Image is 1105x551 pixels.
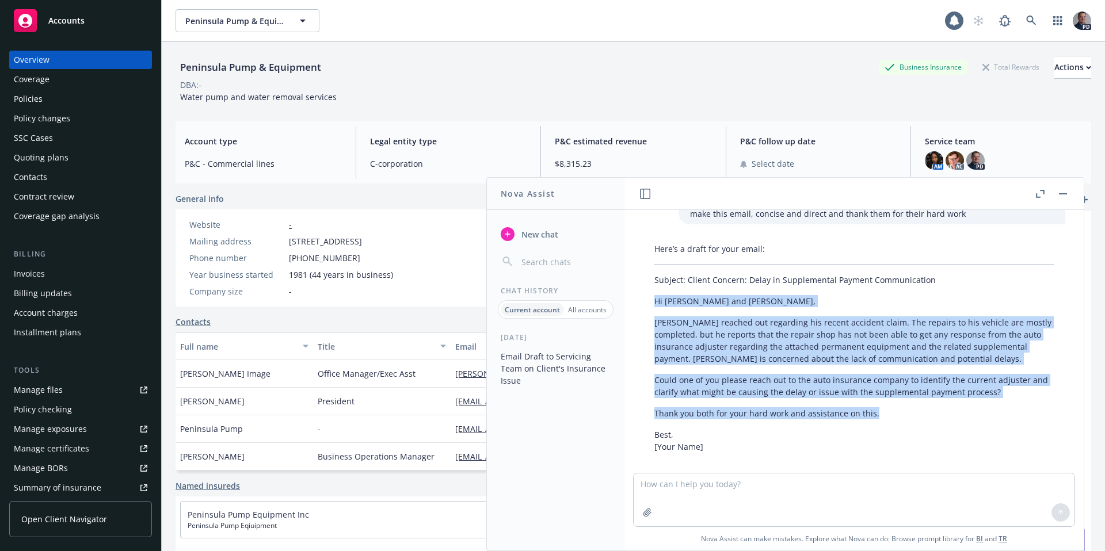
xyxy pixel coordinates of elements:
a: Summary of insurance [9,479,152,497]
div: Contacts [14,168,47,186]
button: Actions [1054,56,1091,79]
a: Report a Bug [993,9,1016,32]
span: [PERSON_NAME] [180,450,245,462]
a: Account charges [9,304,152,322]
div: Website [189,219,284,231]
img: photo [925,151,943,170]
a: Named insureds [176,480,240,492]
span: - [318,423,321,435]
a: - [289,219,292,230]
span: Nova Assist can make mistakes. Explore what Nova can do: Browse prompt library for and [629,527,1079,550]
div: Chat History [487,286,624,296]
div: Manage BORs [14,459,68,477]
div: Tools [9,365,152,376]
a: Policy checking [9,400,152,419]
div: Contract review [14,188,74,206]
div: Email [455,340,662,353]
a: Accounts [9,5,152,37]
div: Manage files [14,381,63,399]
a: Policies [9,90,152,108]
div: Actions [1054,56,1091,78]
p: Subject: Client Concern: Delay in Supplemental Payment Communication [654,274,1054,286]
span: Peninsula Pump & Equipment [185,15,285,27]
span: C-corporation [370,158,527,170]
span: [STREET_ADDRESS] [289,235,362,247]
div: Full name [180,340,296,353]
div: Company size [189,285,284,297]
a: Search [1020,9,1043,32]
div: Invoices [14,265,45,283]
p: Here’s a draft for your email: [654,243,1054,255]
img: photo [1073,12,1091,30]
div: Peninsula Pump & Equipment [176,60,326,75]
span: Service team [925,135,1082,147]
div: Billing [9,248,152,260]
input: Search chats [519,254,611,270]
span: Select date [752,158,794,170]
div: [DATE] [487,332,624,342]
div: Mailing address [189,235,284,247]
div: Account charges [14,304,78,322]
p: [PERSON_NAME] reached out regarding his recent accident claim. The repairs to his vehicle are mos... [654,316,1054,365]
a: [EMAIL_ADDRESS][DOMAIN_NAME] [455,396,599,407]
a: Contract review [9,188,152,206]
img: photo [966,151,985,170]
span: Accounts [48,16,85,25]
a: Overview [9,51,152,69]
div: Phone number [189,252,284,264]
span: P&C - Commercial lines [185,158,342,170]
span: General info [176,193,224,205]
div: Coverage [14,70,49,89]
h1: Nova Assist [501,188,555,200]
a: SSC Cases [9,129,152,147]
div: Coverage gap analysis [14,207,100,225]
span: [PERSON_NAME] [180,395,245,407]
span: Peninsula Pump [180,423,243,435]
a: TR [999,534,1007,544]
button: Peninsula Pump & Equipment [176,9,319,32]
span: [PERSON_NAME] Image [180,368,270,380]
div: Business Insurance [879,60,967,74]
a: [PERSON_NAME][EMAIL_ADDRESS][DOMAIN_NAME] [455,368,664,379]
div: Policy checking [14,400,72,419]
a: Installment plans [9,323,152,342]
span: - [289,285,292,297]
span: P&C follow up date [740,135,897,147]
div: Year business started [189,269,284,281]
div: Installment plans [14,323,81,342]
p: Could one of you please reach out to the auto insurance company to identify the current adjuster ... [654,374,1054,398]
a: Invoices [9,265,152,283]
span: Legal entity type [370,135,527,147]
p: Hi [PERSON_NAME] and [PERSON_NAME], [654,295,1054,307]
div: Title [318,340,433,353]
img: photo [946,151,964,170]
span: [PHONE_NUMBER] [289,252,360,264]
a: Manage exposures [9,420,152,438]
div: Policies [14,90,43,108]
a: Contacts [176,316,211,328]
button: Full name [176,332,313,360]
button: Email [451,332,680,360]
span: Water pump and water removal services [180,91,337,102]
a: Start snowing [967,9,990,32]
a: BI [976,534,983,544]
span: 1981 (44 years in business) [289,269,393,281]
a: Manage files [9,381,152,399]
div: Billing updates [14,284,72,303]
div: Overview [14,51,49,69]
button: Email Draft to Servicing Team on Client's Insurance Issue [496,347,615,390]
a: Policy changes [9,109,152,128]
a: Manage certificates [9,439,152,458]
span: $8,315.23 [555,158,712,170]
a: Contacts [9,168,152,186]
div: Summary of insurance [14,479,101,497]
button: Title [313,332,451,360]
p: Best, [Your Name] [654,428,1054,453]
a: [EMAIL_ADDRESS][DOMAIN_NAME] [455,423,599,434]
button: New chat [496,224,615,244]
a: [EMAIL_ADDRESS][DOMAIN_NAME] [455,451,599,462]
p: All accounts [568,305,607,315]
div: DBA: - [180,79,201,91]
span: Peninsula Pump Eqiuipment [188,521,503,531]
